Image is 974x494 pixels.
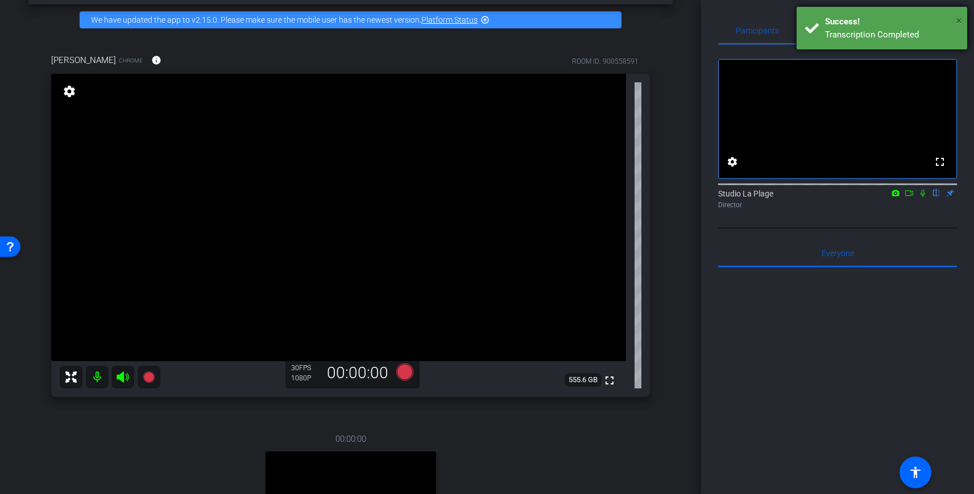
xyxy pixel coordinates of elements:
[822,249,854,257] span: Everyone
[80,11,621,28] div: We have updated the app to v2.15.0. Please make sure the mobile user has the newest version.
[736,27,779,35] span: Participants
[291,374,320,383] div: 1080P
[825,28,959,41] div: Transcription Completed
[825,15,959,28] div: Success!
[572,56,639,66] div: ROOM ID: 900558591
[756,424,960,480] iframe: Drift Widget Chat Controller
[718,200,957,210] div: Director
[51,54,116,66] span: [PERSON_NAME]
[61,85,77,98] mat-icon: settings
[421,15,478,24] a: Platform Status
[718,188,957,210] div: Studio La Plage
[930,187,943,198] mat-icon: flip
[291,363,320,372] div: 30
[335,433,366,445] span: 00:00:00
[119,56,143,65] span: Chrome
[956,14,962,27] span: ×
[480,15,490,24] mat-icon: highlight_off
[299,364,311,372] span: FPS
[151,55,161,65] mat-icon: info
[956,12,962,29] button: Close
[603,374,616,387] mat-icon: fullscreen
[726,155,739,169] mat-icon: settings
[933,155,947,169] mat-icon: fullscreen
[320,363,396,383] div: 00:00:00
[565,373,602,387] span: 555.6 GB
